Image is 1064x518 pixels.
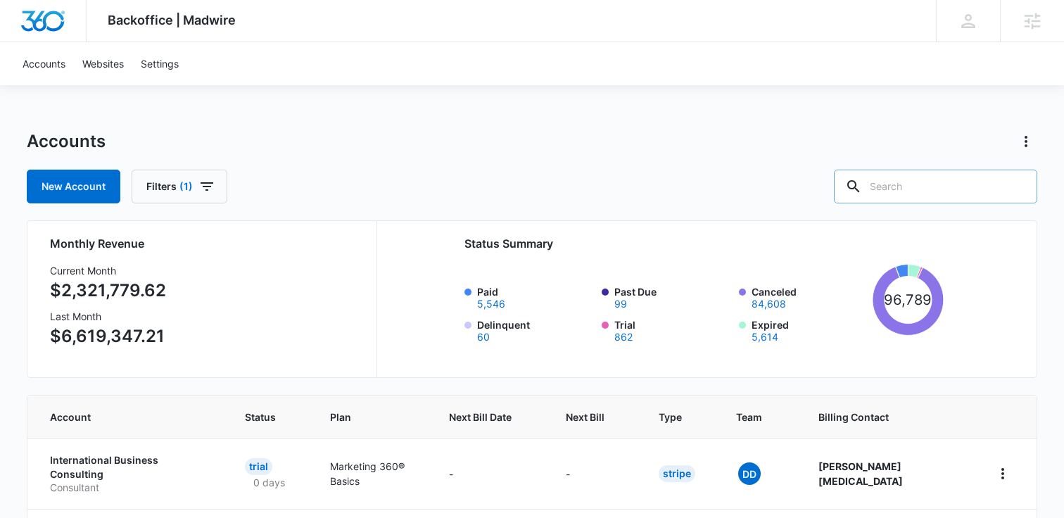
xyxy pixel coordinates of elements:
p: International Business Consulting [50,453,211,481]
button: Actions [1015,130,1037,153]
td: - [549,438,642,509]
span: Account [50,410,191,424]
button: Filters(1) [132,170,227,203]
label: Delinquent [477,317,593,342]
button: Canceled [752,299,786,309]
span: Next Bill Date [449,410,512,424]
input: Search [834,170,1037,203]
span: Billing Contact [818,410,958,424]
p: $6,619,347.21 [50,324,166,349]
h3: Last Month [50,309,166,324]
button: Delinquent [477,332,490,342]
p: Marketing 360® Basics [330,459,415,488]
a: Accounts [14,42,74,85]
span: Status [245,410,276,424]
label: Past Due [614,284,730,309]
h3: Current Month [50,263,166,278]
label: Canceled [752,284,868,309]
span: Type [659,410,682,424]
span: (1) [179,182,193,191]
button: Past Due [614,299,627,309]
a: Websites [74,42,132,85]
a: New Account [27,170,120,203]
div: Stripe [659,465,695,482]
button: Expired [752,332,778,342]
button: Paid [477,299,505,309]
span: Next Bill [566,410,604,424]
strong: [PERSON_NAME] [MEDICAL_DATA] [818,460,903,487]
div: Trial [245,458,272,475]
a: International Business ConsultingConsultant [50,453,211,495]
p: $2,321,779.62 [50,278,166,303]
td: - [432,438,549,509]
button: home [992,462,1014,485]
a: Settings [132,42,187,85]
h2: Status Summary [464,235,944,252]
label: Trial [614,317,730,342]
button: Trial [614,332,633,342]
p: Consultant [50,481,211,495]
span: Backoffice | Madwire [108,13,236,27]
p: 0 days [245,475,293,490]
label: Expired [752,317,868,342]
span: Plan [330,410,415,424]
label: Paid [477,284,593,309]
h1: Accounts [27,131,106,152]
span: DD [738,462,761,485]
span: Team [736,410,764,424]
h2: Monthly Revenue [50,235,360,252]
tspan: 96,789 [885,291,932,308]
